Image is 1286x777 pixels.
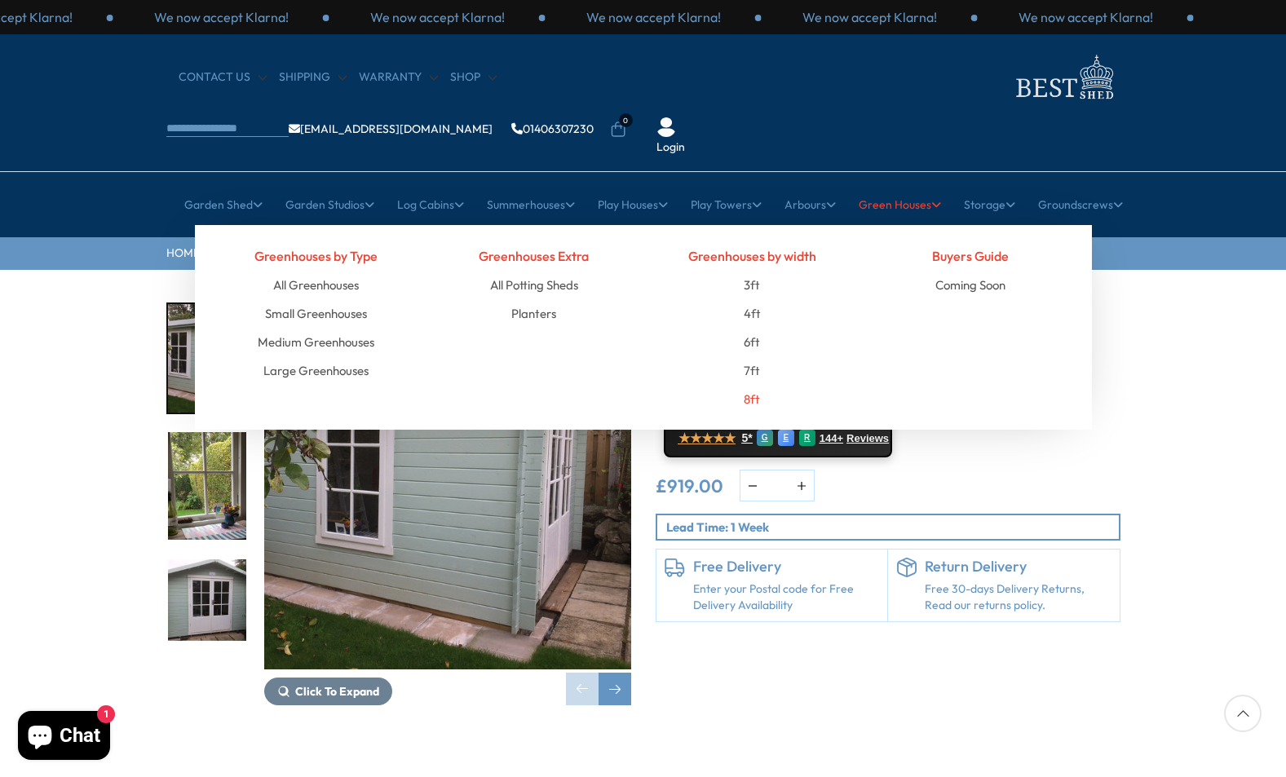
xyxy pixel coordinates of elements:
[263,356,369,385] a: Large Greenhouses
[598,184,668,225] a: Play Houses
[179,69,267,86] a: CONTACT US
[656,117,676,137] img: User Icon
[656,241,850,271] h4: Greenhouses by width
[925,558,1111,576] h6: Return Delivery
[168,559,246,668] img: Barnsdale_ef622831-4fbb-42f2-b578-2a342bac17f4_200x200.jpg
[820,432,843,445] span: 144+
[744,356,760,385] a: 7ft
[166,430,248,542] div: 2 / 11
[846,432,889,445] span: Reviews
[744,271,760,299] a: 3ft
[490,271,578,299] a: All Potting Sheds
[265,299,367,328] a: Small Greenhouses
[295,684,379,699] span: Click To Expand
[1038,184,1123,225] a: Groundscrews
[166,245,200,262] a: HOME
[586,8,721,26] p: We now accept Klarna!
[859,184,941,225] a: Green Houses
[964,184,1015,225] a: Storage
[258,328,374,356] a: Medium Greenhouses
[666,519,1119,536] p: Lead Time: 1 Week
[744,385,760,413] a: 8ft
[285,184,374,225] a: Garden Studios
[656,139,685,156] a: Login
[264,302,631,669] img: Shire Barn ale 7x7 Log Cabin 19mm interlock Cladding - Best Shed
[664,418,892,457] a: ★★★★★ 5* G E R 144+ Reviews
[778,430,794,446] div: E
[546,8,762,26] div: 1 / 3
[599,673,631,705] div: Next slide
[691,184,762,225] a: Play Towers
[619,113,633,127] span: 0
[693,581,880,613] a: Enter your Postal code for Free Delivery Availability
[166,302,248,414] div: 1 / 11
[450,69,497,86] a: Shop
[154,8,289,26] p: We now accept Klarna!
[978,8,1194,26] div: 3 / 3
[935,271,1005,299] a: Coming Soon
[397,184,464,225] a: Log Cabins
[437,241,631,271] h4: Greenhouses Extra
[693,558,880,576] h6: Free Delivery
[511,123,594,135] a: 01406307230
[873,241,1067,271] h4: Buyers Guide
[113,8,329,26] div: 2 / 3
[656,477,723,495] ins: £919.00
[678,430,736,446] span: ★★★★★
[184,184,263,225] a: Garden Shed
[273,271,359,299] a: All Greenhouses
[744,299,761,328] a: 4ft
[511,299,556,328] a: Planters
[744,328,760,356] a: 6ft
[1006,51,1120,104] img: logo
[168,432,246,541] img: Barnsdale_3_4855ff5d-416b-49fb-b135-f2c42e7340e7_200x200.jpg
[925,581,1111,613] p: Free 30-days Delivery Returns, Read our returns policy.
[13,711,115,764] inbox-online-store-chat: Shopify online store chat
[757,430,773,446] div: G
[168,304,246,413] img: Barnsdale_2_cea6fa23-7322-4614-ab76-fb9754416e1c_200x200.jpg
[219,241,413,271] h4: Greenhouses by Type
[487,184,575,225] a: Summerhouses
[370,8,505,26] p: We now accept Klarna!
[784,184,836,225] a: Arbours
[279,69,347,86] a: Shipping
[329,8,546,26] div: 3 / 3
[359,69,438,86] a: Warranty
[610,121,626,138] a: 0
[799,430,815,446] div: R
[566,673,599,705] div: Previous slide
[264,302,631,705] div: 1 / 11
[289,123,493,135] a: [EMAIL_ADDRESS][DOMAIN_NAME]
[802,8,937,26] p: We now accept Klarna!
[762,8,978,26] div: 2 / 3
[166,558,248,669] div: 3 / 11
[264,678,392,705] button: Click To Expand
[1019,8,1153,26] p: We now accept Klarna!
